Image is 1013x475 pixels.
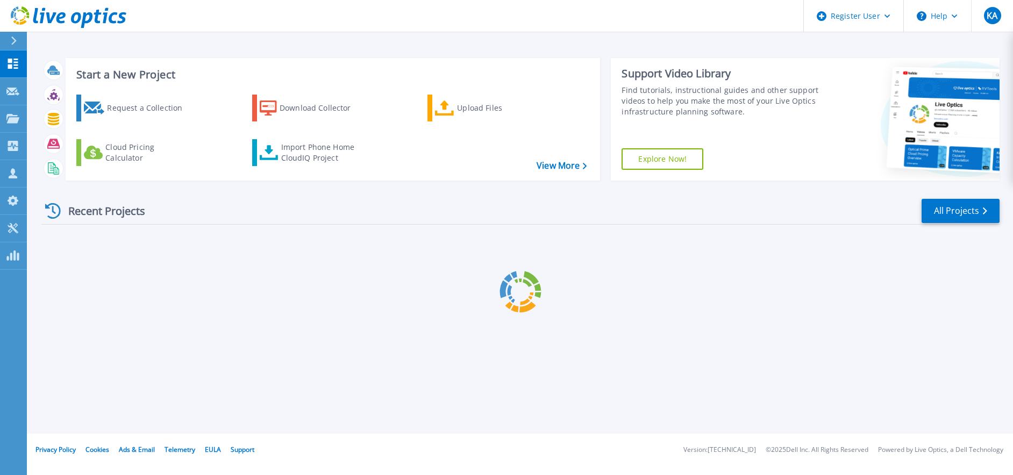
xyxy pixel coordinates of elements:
[85,445,109,454] a: Cookies
[105,142,191,163] div: Cloud Pricing Calculator
[427,95,547,121] a: Upload Files
[280,97,366,119] div: Download Collector
[766,447,868,454] li: © 2025 Dell Inc. All Rights Reserved
[683,447,756,454] li: Version: [TECHNICAL_ID]
[76,69,587,81] h3: Start a New Project
[205,445,221,454] a: EULA
[76,139,196,166] a: Cloud Pricing Calculator
[76,95,196,121] a: Request a Collection
[457,97,543,119] div: Upload Files
[35,445,76,454] a: Privacy Policy
[281,142,365,163] div: Import Phone Home CloudIQ Project
[987,11,997,20] span: KA
[107,97,193,119] div: Request a Collection
[878,447,1003,454] li: Powered by Live Optics, a Dell Technology
[537,161,587,171] a: View More
[922,199,1000,223] a: All Projects
[41,198,160,224] div: Recent Projects
[622,67,819,81] div: Support Video Library
[622,85,819,117] div: Find tutorials, instructional guides and other support videos to help you make the most of your L...
[119,445,155,454] a: Ads & Email
[252,95,372,121] a: Download Collector
[165,445,195,454] a: Telemetry
[622,148,703,170] a: Explore Now!
[231,445,254,454] a: Support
